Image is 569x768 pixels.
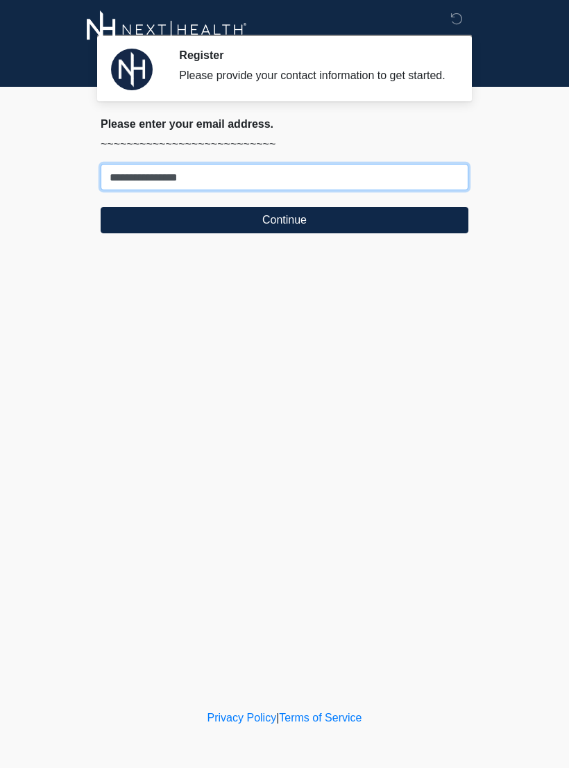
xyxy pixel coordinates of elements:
h2: Please enter your email address. [101,117,468,131]
a: Privacy Policy [207,712,277,724]
img: Next-Health Logo [87,10,247,49]
a: Terms of Service [279,712,362,724]
div: Please provide your contact information to get started. [179,67,448,84]
p: ~~~~~~~~~~~~~~~~~~~~~~~~~~~ [101,136,468,153]
button: Continue [101,207,468,233]
img: Agent Avatar [111,49,153,90]
a: | [276,712,279,724]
